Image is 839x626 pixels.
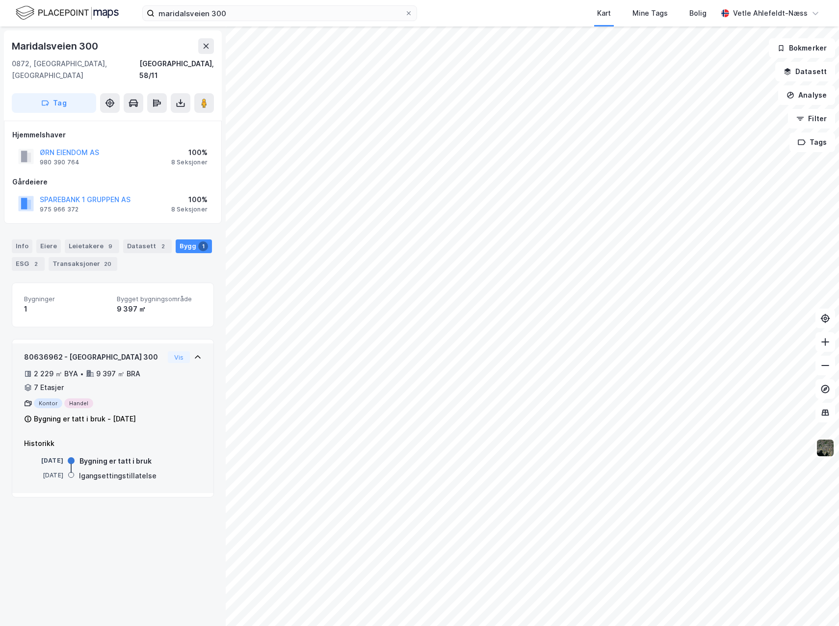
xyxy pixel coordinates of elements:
div: Maridalsveien 300 [12,38,100,54]
div: Leietakere [65,239,119,253]
div: • [80,370,84,378]
div: 100% [171,194,208,206]
div: 9 397 ㎡ BRA [96,368,140,380]
div: 7 Etasjer [34,382,64,393]
div: 980 390 764 [40,158,79,166]
div: [DATE] [24,456,63,465]
div: Gårdeiere [12,176,213,188]
div: Kart [597,7,611,19]
div: [DATE] [24,471,63,480]
button: Tags [789,132,835,152]
div: Transaksjoner [49,257,117,271]
div: Vetle Ahlefeldt-Næss [733,7,808,19]
button: Vis [168,351,190,363]
div: Bolig [689,7,707,19]
button: Analyse [778,85,835,105]
div: Kontrollprogram for chat [790,579,839,626]
div: Datasett [123,239,172,253]
div: 20 [102,259,113,269]
div: 9 [105,241,115,251]
div: Eiere [36,239,61,253]
div: [GEOGRAPHIC_DATA], 58/11 [139,58,214,81]
div: Igangsettingstillatelse [79,470,157,482]
span: Bygninger [24,295,109,303]
div: Bygning er tatt i bruk - [DATE] [34,413,136,425]
div: 2 229 ㎡ BYA [34,368,78,380]
div: 9 397 ㎡ [117,303,202,315]
iframe: Chat Widget [790,579,839,626]
div: 0872, [GEOGRAPHIC_DATA], [GEOGRAPHIC_DATA] [12,58,139,81]
button: Datasett [775,62,835,81]
button: Bokmerker [769,38,835,58]
div: 1 [24,303,109,315]
div: Mine Tags [632,7,668,19]
img: 9k= [816,439,835,457]
div: 8 Seksjoner [171,158,208,166]
div: Hjemmelshaver [12,129,213,141]
div: 975 966 372 [40,206,79,213]
input: Søk på adresse, matrikkel, gårdeiere, leietakere eller personer [155,6,405,21]
div: Bygg [176,239,212,253]
div: 2 [31,259,41,269]
div: 2 [158,241,168,251]
div: Info [12,239,32,253]
button: Tag [12,93,96,113]
div: 8 Seksjoner [171,206,208,213]
div: Bygning er tatt i bruk [79,455,152,467]
button: Filter [788,109,835,129]
img: logo.f888ab2527a4732fd821a326f86c7f29.svg [16,4,119,22]
div: ESG [12,257,45,271]
div: 80636962 - [GEOGRAPHIC_DATA] 300 [24,351,164,363]
div: 100% [171,147,208,158]
span: Bygget bygningsområde [117,295,202,303]
div: 1 [198,241,208,251]
div: Historikk [24,438,202,449]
